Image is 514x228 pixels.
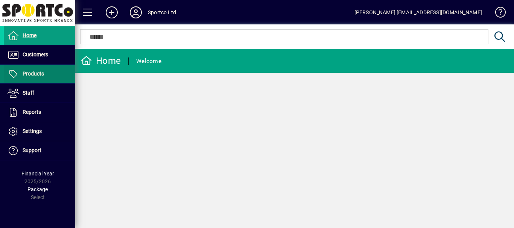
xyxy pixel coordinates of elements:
div: Home [81,55,121,67]
span: Products [23,71,44,77]
a: Customers [4,45,75,64]
a: Reports [4,103,75,122]
span: Reports [23,109,41,115]
span: Home [23,32,36,38]
div: Welcome [136,55,161,67]
span: Support [23,147,41,153]
span: Customers [23,51,48,57]
a: Settings [4,122,75,141]
button: Profile [124,6,148,19]
a: Products [4,65,75,83]
span: Financial Year [21,171,54,177]
div: [PERSON_NAME] [EMAIL_ADDRESS][DOMAIN_NAME] [354,6,482,18]
button: Add [100,6,124,19]
span: Settings [23,128,42,134]
div: Sportco Ltd [148,6,176,18]
a: Knowledge Base [490,2,505,26]
span: Package [27,186,48,192]
a: Staff [4,84,75,103]
span: Staff [23,90,34,96]
a: Support [4,141,75,160]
